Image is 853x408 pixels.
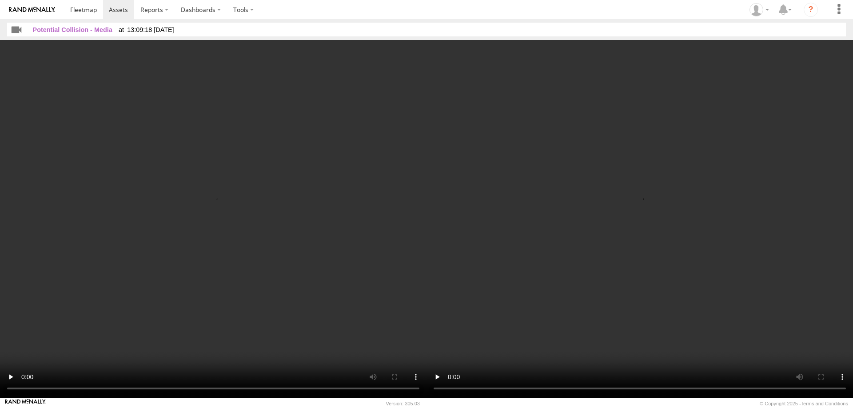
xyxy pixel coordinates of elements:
[9,7,55,13] img: rand-logo.svg
[804,3,818,17] i: ?
[33,26,112,33] span: Potential Collision - Media
[760,401,848,406] div: © Copyright 2025 -
[5,399,46,408] a: Visit our Website
[746,3,772,16] div: Randy Yohe
[386,401,420,406] div: Version: 305.03
[801,401,848,406] a: Terms and Conditions
[119,26,174,33] span: 13:09:18 [DATE]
